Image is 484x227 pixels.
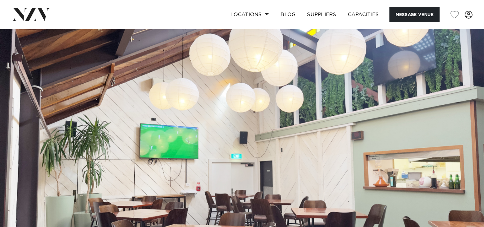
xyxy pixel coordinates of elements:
[225,7,275,22] a: Locations
[389,7,440,22] button: Message Venue
[301,7,342,22] a: SUPPLIERS
[11,8,51,21] img: nzv-logo.png
[275,7,301,22] a: BLOG
[342,7,385,22] a: Capacities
